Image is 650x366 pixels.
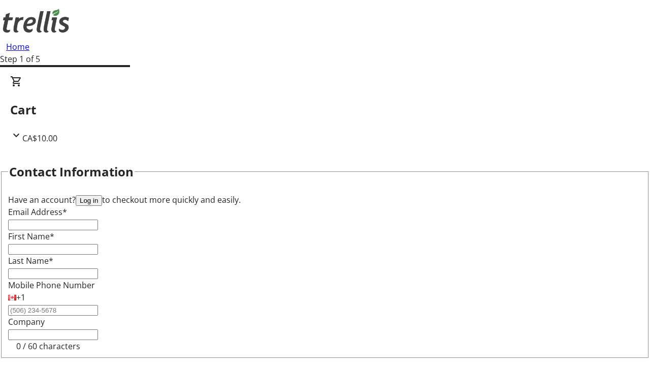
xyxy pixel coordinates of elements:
label: Last Name* [8,255,53,266]
label: Company [8,316,45,327]
button: Log in [76,195,102,206]
label: Mobile Phone Number [8,280,95,291]
label: Email Address* [8,206,67,218]
span: CA$10.00 [22,133,57,144]
input: (506) 234-5678 [8,305,98,316]
label: First Name* [8,231,54,242]
h2: Cart [10,101,640,119]
tr-character-limit: 0 / 60 characters [16,341,80,352]
h2: Contact Information [9,163,134,181]
div: CartCA$10.00 [10,75,640,144]
div: Have an account? to checkout more quickly and easily. [8,194,642,206]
